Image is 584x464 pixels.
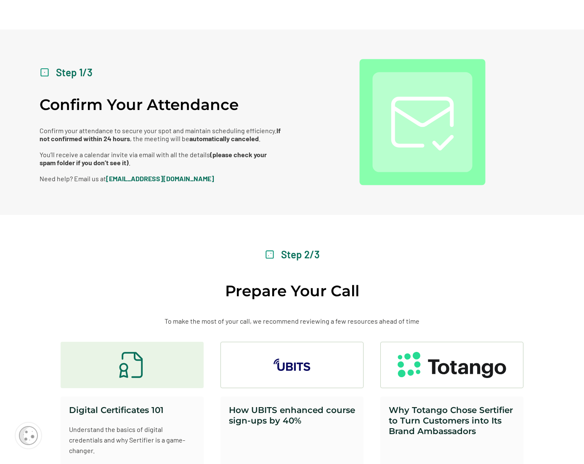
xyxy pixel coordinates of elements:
[40,126,284,182] p: Confirm your attendance to secure your spot and maintain scheduling efficiency. , the meeting wil...
[40,67,50,78] img: Dice 1
[272,358,312,373] img: How UBITS enhanced course sign-ups by 40%
[265,249,275,260] img: Dice 2
[106,174,214,182] a: [EMAIL_ADDRESS][DOMAIN_NAME]
[359,59,486,185] img: Confirm Attendance
[398,352,506,378] img: Why Totango Chose Sertifier to Turn Customers into Its Brand Ambassadors
[19,426,38,445] img: Cookie Popup Icon
[40,150,267,166] b: (please check your spam folder if you don’t see it)
[229,405,355,426] h2: How UBITS enhanced course sign-ups by 40%
[40,126,281,142] b: If not confirmed within 24 hours
[69,424,195,456] p: Understand the basics of digital credentials and why Sertifier is a game-changer.
[389,405,515,437] h2: Why Totango Chose Sertifier to Turn Customers into Its Brand Ambassadors
[189,134,259,142] b: automatically canceled
[225,282,359,300] h2: Prepare Your Call
[69,405,164,416] h2: Digital Certificates 101
[117,350,147,380] img: Digital Certificates 101
[281,244,320,265] p: Step 2/3
[56,62,93,83] p: Step 1/3
[542,424,584,464] iframe: Chat Widget
[40,95,239,114] h2: Confirm Your Attendance
[165,317,419,325] p: To make the most of your call, we recommend reviewing a few resources ahead of time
